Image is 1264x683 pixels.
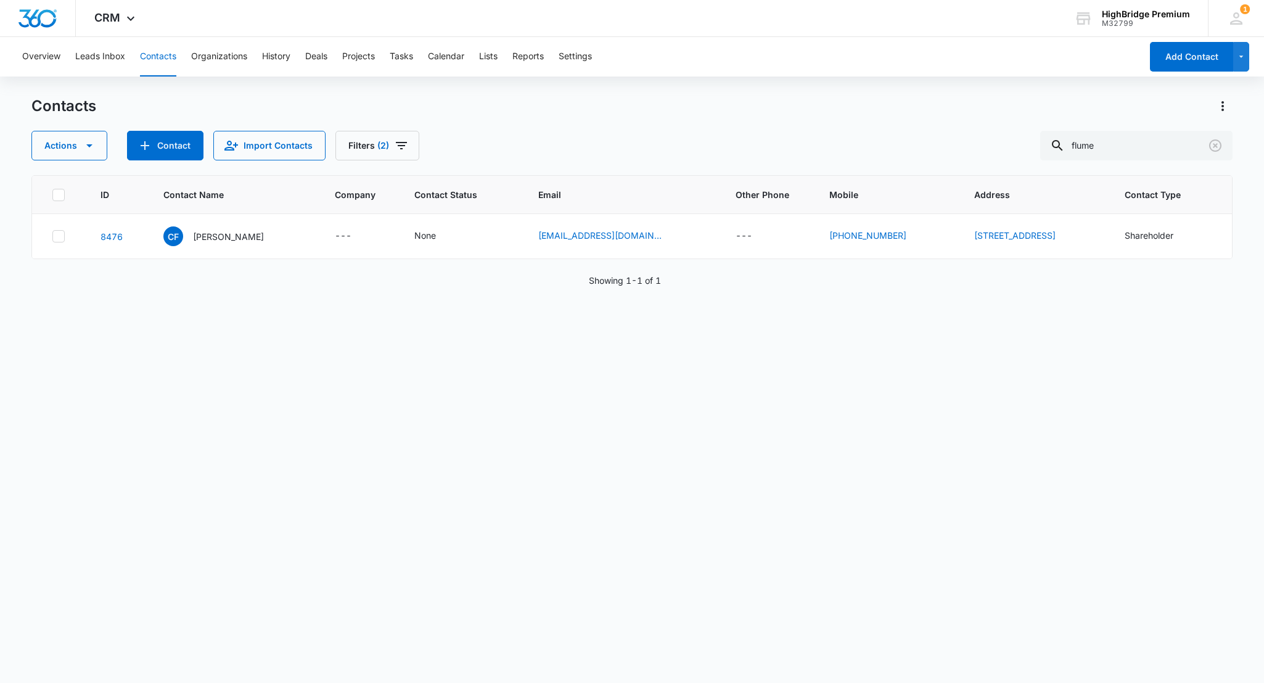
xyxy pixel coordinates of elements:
div: Company - - Select to Edit Field [335,229,374,244]
div: account name [1102,9,1190,19]
button: Import Contacts [213,131,326,160]
button: Filters [335,131,419,160]
button: Lists [479,37,498,77]
button: Clear [1205,136,1225,155]
span: Contact Type [1125,188,1194,201]
div: Address - 9371 N 114th St, Scottsdale, AZ, 85259 - Select to Edit Field [974,229,1078,244]
button: Leads Inbox [75,37,125,77]
span: Contact Name [163,188,287,201]
p: Showing 1-1 of 1 [589,274,661,287]
span: (2) [377,141,389,150]
div: account id [1102,19,1190,28]
div: --- [335,229,351,244]
div: None [414,229,436,242]
div: Contact Type - Shareholder - Select to Edit Field [1125,229,1196,244]
button: Overview [22,37,60,77]
a: [PHONE_NUMBER] [829,229,906,242]
button: Projects [342,37,375,77]
button: Add Contact [1150,42,1233,72]
button: Add Contact [127,131,203,160]
div: --- [736,229,752,244]
span: Email [538,188,688,201]
button: Calendar [428,37,464,77]
button: Actions [1213,96,1233,116]
span: Other Phone [736,188,800,201]
div: notifications count [1240,4,1250,14]
button: Settings [559,37,592,77]
button: Organizations [191,37,247,77]
span: Address [974,188,1077,201]
div: Email - docflume@aol.com - Select to Edit Field [538,229,684,244]
div: Shareholder [1125,229,1173,242]
h1: Contacts [31,97,96,115]
a: [STREET_ADDRESS] [974,230,1056,241]
div: Contact Name - Charles Flume - Select to Edit Field [163,226,286,246]
div: Other Phone - - Select to Edit Field [736,229,774,244]
span: ID [101,188,116,201]
button: Deals [305,37,327,77]
span: CF [163,226,183,246]
span: CRM [94,11,120,24]
span: 1 [1240,4,1250,14]
button: History [262,37,290,77]
button: Contacts [140,37,176,77]
button: Tasks [390,37,413,77]
div: Contact Status - None - Select to Edit Field [414,229,458,244]
input: Search Contacts [1040,131,1233,160]
button: Reports [512,37,544,77]
span: Contact Status [414,188,491,201]
span: Company [335,188,384,201]
p: [PERSON_NAME] [193,230,264,243]
div: Mobile - 4803611205 - Select to Edit Field [829,229,929,244]
span: Mobile [829,188,945,201]
a: [EMAIL_ADDRESS][DOMAIN_NAME] [538,229,662,242]
a: Navigate to contact details page for Charles Flume [101,231,123,242]
button: Actions [31,131,107,160]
